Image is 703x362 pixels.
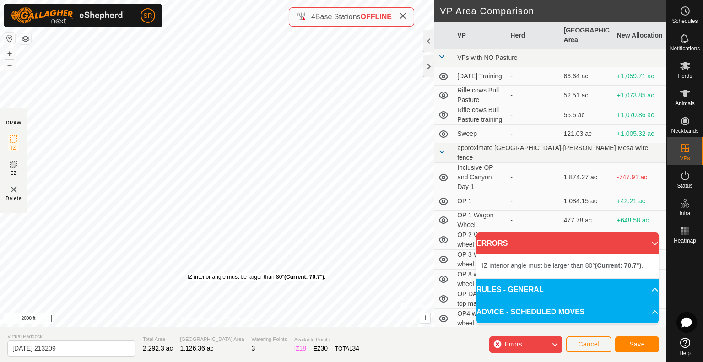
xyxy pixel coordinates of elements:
span: 30 [320,345,328,352]
td: OP 8 wagon wheel [454,270,507,289]
span: Delete [6,195,22,202]
td: OP4 wagon wheel [454,309,507,329]
span: Available Points [294,336,359,344]
td: Sweep [454,125,507,143]
span: 3 [252,345,255,352]
span: Total Area [143,335,173,343]
span: VPs [680,156,690,161]
span: Notifications [670,46,700,51]
td: 52.51 ac [560,86,613,105]
p-accordion-header: ERRORS [476,232,659,254]
td: OP 1 [454,192,507,211]
span: Virtual Paddock [7,333,135,340]
span: SR [143,11,152,21]
p-accordion-header: RULES - GENERAL [476,279,659,301]
b: (Current: 70.7°) [595,262,641,269]
span: Animals [675,101,695,106]
span: 18 [299,345,307,352]
div: - [510,91,556,100]
td: [DATE] Training [454,67,507,86]
div: - [510,71,556,81]
img: VP [8,184,19,195]
div: EZ [314,344,328,353]
button: Reset Map [4,33,15,44]
button: Save [615,336,659,352]
span: i [424,314,426,322]
span: ADVICE - SCHEDULED MOVES [476,307,584,318]
span: Base Stations [315,13,361,21]
div: - [510,110,556,120]
span: VPs with NO Pasture [457,54,518,61]
span: Infra [679,211,690,216]
span: Watering Points [252,335,287,343]
span: approximate [GEOGRAPHIC_DATA]-[PERSON_NAME] Mesa Wire fence [457,144,648,161]
div: - [510,173,556,182]
p-accordion-header: ADVICE - SCHEDULED MOVES [476,301,659,323]
div: - [510,196,556,206]
button: Map Layers [20,33,31,44]
img: Gallagher Logo [11,7,125,24]
button: + [4,48,15,59]
td: Inclusive OP and Canyon Day 1 [454,163,507,192]
span: Heatmap [674,238,696,243]
th: New Allocation [613,22,666,49]
span: IZ interior angle must be larger than 80° . [482,262,643,269]
span: Neckbands [671,128,698,134]
td: OP 2 Wagon wheel [454,230,507,250]
td: +642.08 ac [613,230,666,250]
span: Errors [504,340,522,348]
td: OP DAY 1 on top maybe [454,289,507,309]
span: EZ [11,170,17,177]
span: 34 [352,345,360,352]
span: Save [629,340,645,348]
button: – [4,60,15,71]
span: OFFLINE [361,13,392,21]
span: IZ [11,145,16,151]
span: Status [677,183,692,189]
td: +648.58 ac [613,211,666,230]
td: 121.03 ac [560,125,613,143]
td: +1,073.85 ac [613,86,666,105]
th: Herd [507,22,560,49]
th: [GEOGRAPHIC_DATA] Area [560,22,613,49]
th: VP [454,22,507,49]
p-accordion-content: ERRORS [476,254,659,278]
td: OP 3 Wagon wheel [454,250,507,270]
a: Contact Us [226,315,253,324]
td: Rifle cows Bull Pasture training [454,105,507,125]
div: - [510,129,556,139]
td: +1,005.32 ac [613,125,666,143]
button: Cancel [566,336,611,352]
td: +1,070.86 ac [613,105,666,125]
div: IZ interior angle must be larger than 80° . [188,273,326,281]
td: +42.21 ac [613,192,666,211]
div: - [510,216,556,225]
a: Privacy Policy [181,315,216,324]
a: Help [667,334,703,360]
span: ERRORS [476,238,508,249]
div: DRAW [6,119,22,126]
td: 66.64 ac [560,67,613,86]
span: 2,292.3 ac [143,345,173,352]
span: RULES - GENERAL [476,284,544,295]
td: 1,084.15 ac [560,192,613,211]
button: i [420,313,430,323]
span: [GEOGRAPHIC_DATA] Area [180,335,244,343]
span: 1,126.36 ac [180,345,213,352]
span: Schedules [672,18,698,24]
span: 4 [311,13,315,21]
td: 1,874.27 ac [560,163,613,192]
td: -747.91 ac [613,163,666,192]
td: 477.78 ac [560,211,613,230]
span: Cancel [578,340,600,348]
td: 55.5 ac [560,105,613,125]
span: Herds [677,73,692,79]
td: +1,059.71 ac [613,67,666,86]
h2: VP Area Comparison [440,5,666,16]
div: IZ [294,344,306,353]
span: Help [679,351,691,356]
div: TOTAL [335,344,359,353]
td: 484.28 ac [560,230,613,250]
td: Rifle cows Bull Pasture [454,86,507,105]
b: (Current: 70.7°) [284,274,324,280]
